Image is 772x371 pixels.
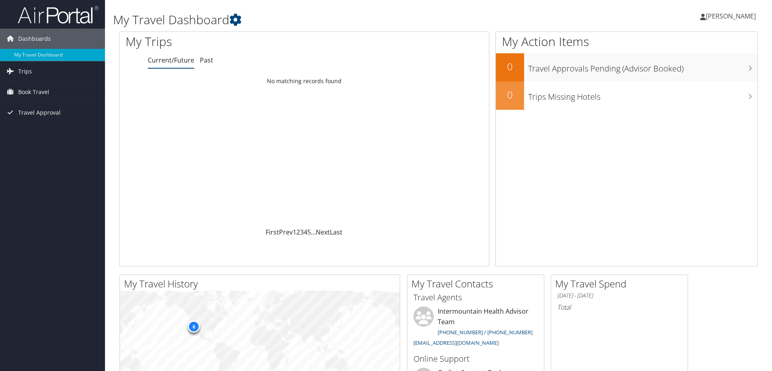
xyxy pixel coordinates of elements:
[304,228,307,237] a: 4
[279,228,293,237] a: Prev
[18,82,49,102] span: Book Travel
[18,103,61,123] span: Travel Approval
[496,60,524,73] h2: 0
[18,61,32,82] span: Trips
[18,29,51,49] span: Dashboards
[124,277,400,291] h2: My Travel History
[528,59,757,74] h3: Travel Approvals Pending (Advisor Booked)
[557,292,682,300] h6: [DATE] - [DATE]
[413,353,538,365] h3: Online Support
[700,4,764,28] a: [PERSON_NAME]
[300,228,304,237] a: 3
[148,56,194,65] a: Current/Future
[438,329,533,336] a: [PHONE_NUMBER] / [PHONE_NUMBER]
[18,5,99,24] img: airportal-logo.png
[413,292,538,303] h3: Travel Agents
[528,87,757,103] h3: Trips Missing Hotels
[113,11,547,28] h1: My Travel Dashboard
[557,303,682,312] h6: Total
[413,339,499,346] a: [EMAIL_ADDRESS][DOMAIN_NAME]
[200,56,213,65] a: Past
[293,228,296,237] a: 1
[266,228,279,237] a: First
[555,277,688,291] h2: My Travel Spend
[409,306,542,350] li: Intermountain Health Advisor Team
[496,82,757,110] a: 0Trips Missing Hotels
[311,228,316,237] span: …
[120,74,489,88] td: No matching records found
[307,228,311,237] a: 5
[706,12,756,21] span: [PERSON_NAME]
[188,321,200,333] div: 6
[316,228,330,237] a: Next
[496,88,524,102] h2: 0
[126,33,329,50] h1: My Trips
[411,277,544,291] h2: My Travel Contacts
[496,53,757,82] a: 0Travel Approvals Pending (Advisor Booked)
[296,228,300,237] a: 2
[330,228,342,237] a: Last
[496,33,757,50] h1: My Action Items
